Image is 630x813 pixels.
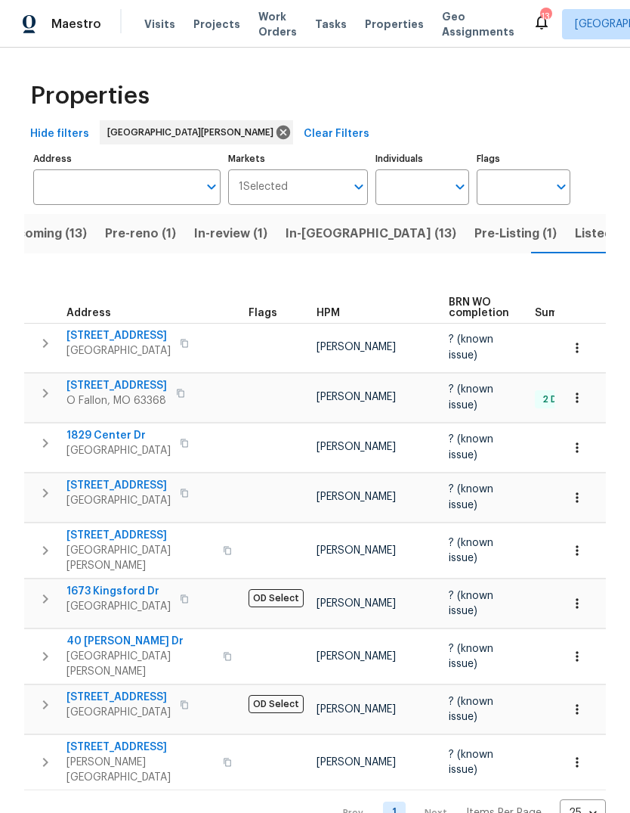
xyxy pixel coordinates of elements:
[66,649,214,679] span: [GEOGRAPHIC_DATA][PERSON_NAME]
[66,478,171,493] span: [STREET_ADDRESS]
[317,342,396,352] span: [PERSON_NAME]
[66,328,171,343] span: [STREET_ADDRESS]
[298,120,375,148] button: Clear Filters
[33,154,221,163] label: Address
[66,528,214,543] span: [STREET_ADDRESS]
[258,9,297,39] span: Work Orders
[535,308,584,318] span: Summary
[201,176,222,197] button: Open
[348,176,369,197] button: Open
[249,308,277,318] span: Flags
[193,17,240,32] span: Projects
[304,125,369,144] span: Clear Filters
[449,434,493,460] span: ? (known issue)
[66,493,171,508] span: [GEOGRAPHIC_DATA]
[365,17,424,32] span: Properties
[24,120,95,148] button: Hide filters
[449,644,493,669] span: ? (known issue)
[540,9,551,24] div: 13
[317,757,396,768] span: [PERSON_NAME]
[66,543,214,573] span: [GEOGRAPHIC_DATA][PERSON_NAME]
[66,690,171,705] span: [STREET_ADDRESS]
[66,584,171,599] span: 1673 Kingsford Dr
[66,705,171,720] span: [GEOGRAPHIC_DATA]
[449,591,493,616] span: ? (known issue)
[317,492,396,502] span: [PERSON_NAME]
[449,297,509,318] span: BRN WO completion
[66,740,214,755] span: [STREET_ADDRESS]
[317,598,396,609] span: [PERSON_NAME]
[317,704,396,715] span: [PERSON_NAME]
[477,154,570,163] label: Flags
[449,749,493,775] span: ? (known issue)
[66,343,171,358] span: [GEOGRAPHIC_DATA]
[536,393,580,406] span: 2 Done
[375,154,469,163] label: Individuals
[66,443,171,458] span: [GEOGRAPHIC_DATA]
[30,88,150,104] span: Properties
[449,334,493,360] span: ? (known issue)
[105,223,176,244] span: Pre-reno (1)
[66,393,167,408] span: O Fallon, MO 63368
[317,308,340,318] span: HPM
[449,384,493,410] span: ? (known issue)
[100,120,293,144] div: [GEOGRAPHIC_DATA][PERSON_NAME]
[317,442,396,452] span: [PERSON_NAME]
[315,19,347,29] span: Tasks
[194,223,267,244] span: In-review (1)
[286,223,456,244] span: In-[GEOGRAPHIC_DATA] (13)
[30,125,89,144] span: Hide filters
[66,634,214,649] span: 40 [PERSON_NAME] Dr
[66,428,171,443] span: 1829 Center Dr
[1,223,87,244] span: Upcoming (13)
[249,589,304,607] span: OD Select
[449,538,493,563] span: ? (known issue)
[317,545,396,556] span: [PERSON_NAME]
[107,125,279,140] span: [GEOGRAPHIC_DATA][PERSON_NAME]
[66,755,214,785] span: [PERSON_NAME][GEOGRAPHIC_DATA]
[449,697,493,722] span: ? (known issue)
[66,308,111,318] span: Address
[442,9,514,39] span: Geo Assignments
[239,181,288,194] span: 1 Selected
[551,176,572,197] button: Open
[66,599,171,614] span: [GEOGRAPHIC_DATA]
[474,223,557,244] span: Pre-Listing (1)
[249,695,304,713] span: OD Select
[449,176,471,197] button: Open
[317,651,396,662] span: [PERSON_NAME]
[66,378,167,393] span: [STREET_ADDRESS]
[317,392,396,402] span: [PERSON_NAME]
[144,17,175,32] span: Visits
[449,484,493,510] span: ? (known issue)
[51,17,101,32] span: Maestro
[228,154,369,163] label: Markets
